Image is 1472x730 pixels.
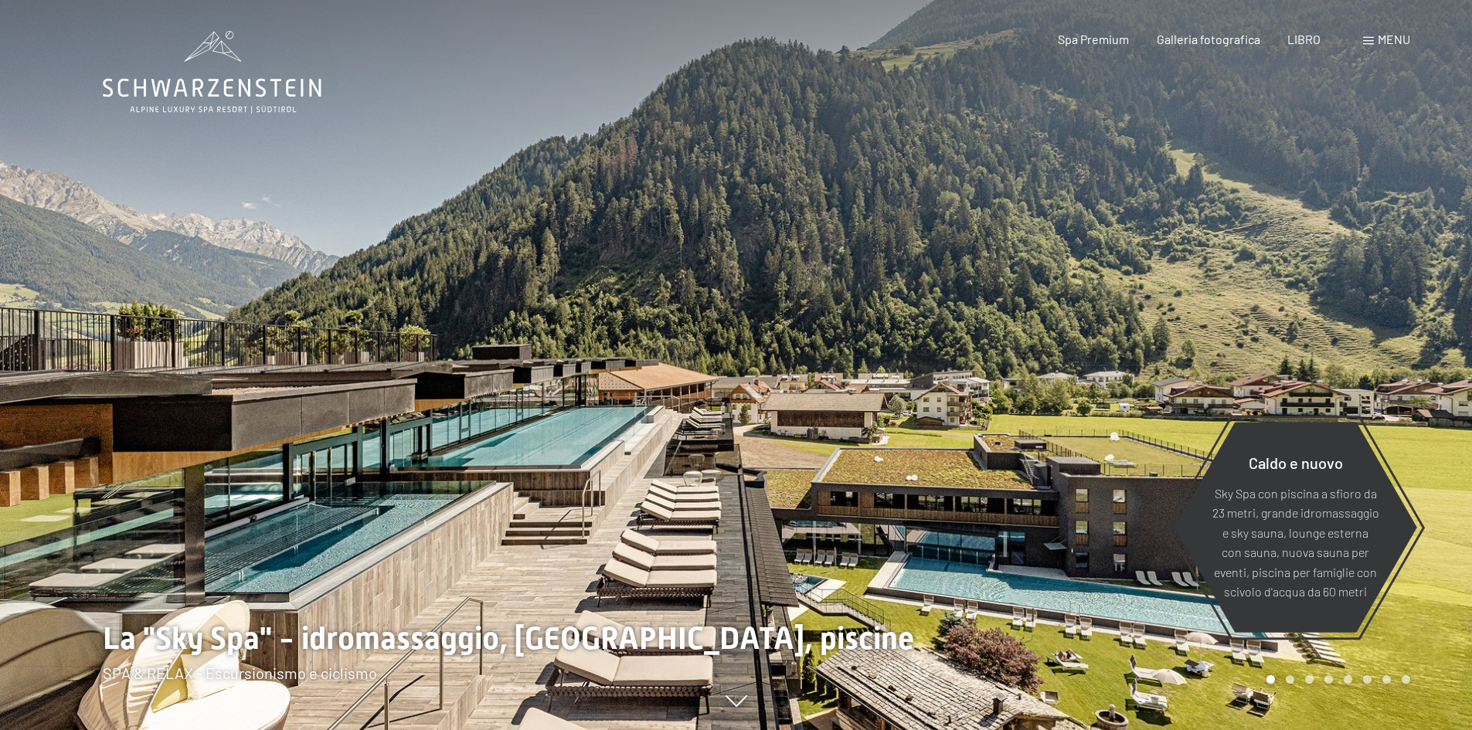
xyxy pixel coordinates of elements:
a: Spa Premium [1058,32,1129,46]
font: Sky Spa con piscina a sfioro da 23 metri, grande idromassaggio e sky sauna, lounge esterna con sa... [1212,485,1379,599]
div: Pagina 8 della giostra [1402,675,1410,684]
div: Pagina 5 della giostra [1344,675,1352,684]
div: Carosello Pagina 7 [1382,675,1391,684]
a: LIBRO [1287,32,1321,46]
div: Pagina 6 della giostra [1363,675,1372,684]
div: Pagina 3 della giostra [1305,675,1314,684]
div: Paginazione carosello [1261,675,1410,684]
div: Pagina Carosello 1 (Diapositiva corrente) [1266,675,1275,684]
font: menu [1378,32,1410,46]
div: Pagina 2 della giostra [1286,675,1294,684]
a: Galleria fotografica [1157,32,1260,46]
font: Caldo e nuovo [1249,453,1343,471]
a: Caldo e nuovo Sky Spa con piscina a sfioro da 23 metri, grande idromassaggio e sky sauna, lounge ... [1173,421,1418,633]
div: Pagina 4 del carosello [1324,675,1333,684]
